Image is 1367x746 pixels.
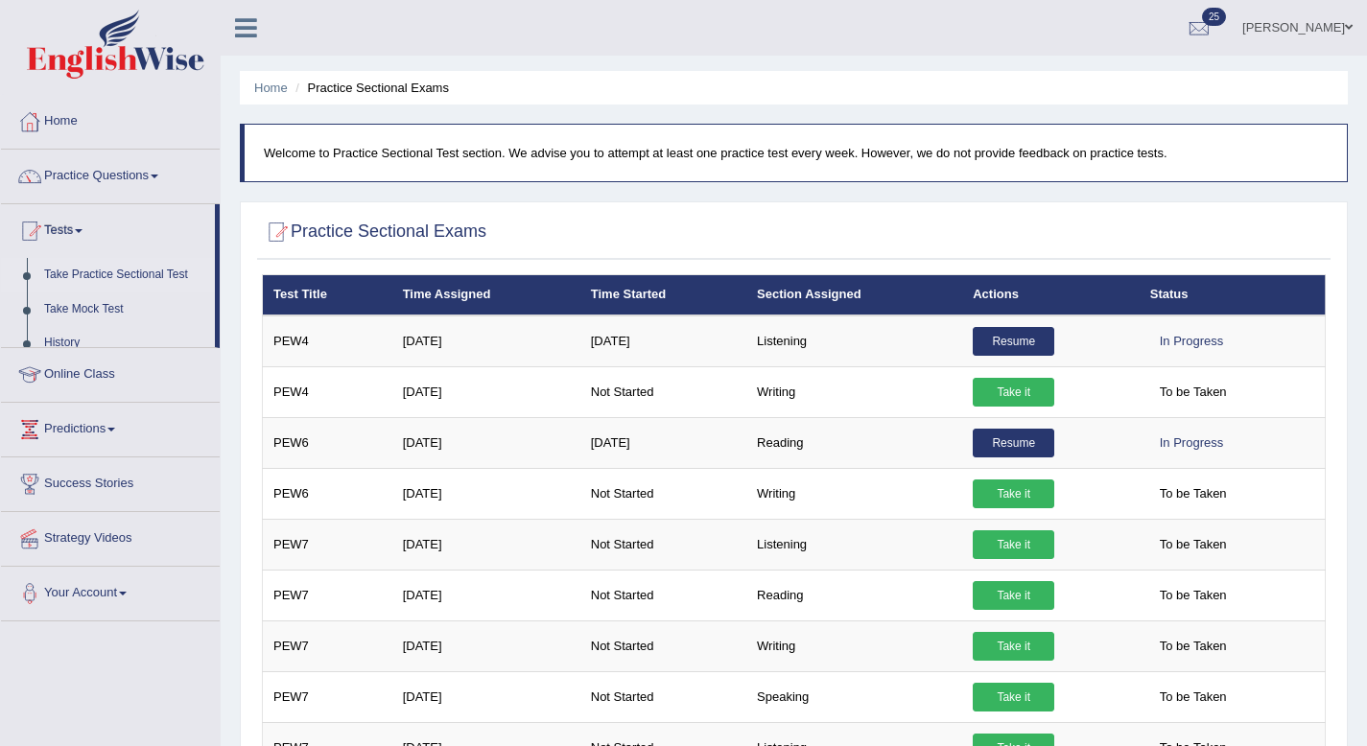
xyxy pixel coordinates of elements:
td: PEW7 [263,620,392,671]
div: In Progress [1150,327,1233,356]
td: Listening [746,315,962,367]
a: Take it [973,378,1054,407]
li: Practice Sectional Exams [291,79,449,97]
a: Predictions [1,403,220,451]
span: To be Taken [1150,530,1237,559]
h2: Practice Sectional Exams [262,218,486,246]
a: Resume [973,327,1054,356]
th: Time Assigned [392,275,580,315]
td: PEW7 [263,570,392,620]
a: Home [254,81,288,95]
td: PEW4 [263,366,392,417]
a: Take Practice Sectional Test [35,258,215,292]
td: Writing [746,366,962,417]
a: Strategy Videos [1,512,220,560]
td: [DATE] [580,315,746,367]
span: To be Taken [1150,378,1237,407]
th: Section Assigned [746,275,962,315]
td: [DATE] [392,570,580,620]
span: To be Taken [1150,581,1237,610]
a: Take Mock Test [35,292,215,327]
a: Resume [973,429,1054,457]
td: PEW6 [263,417,392,468]
span: 25 [1202,8,1226,26]
td: Not Started [580,570,746,620]
td: [DATE] [392,366,580,417]
td: Writing [746,620,962,671]
td: [DATE] [392,468,580,519]
a: Practice Questions [1,150,220,198]
th: Time Started [580,275,746,315]
td: PEW7 [263,671,392,722]
a: Home [1,95,220,143]
a: Online Class [1,348,220,396]
td: Not Started [580,671,746,722]
td: [DATE] [392,519,580,570]
a: Take it [973,479,1054,508]
td: Not Started [580,468,746,519]
span: To be Taken [1150,683,1237,711]
td: PEW4 [263,315,392,367]
span: To be Taken [1150,632,1237,661]
td: Writing [746,468,962,519]
span: To be Taken [1150,479,1237,508]
a: Tests [1,204,215,252]
td: [DATE] [392,620,580,671]
td: Not Started [580,519,746,570]
div: In Progress [1150,429,1233,457]
td: Not Started [580,620,746,671]
td: [DATE] [392,315,580,367]
a: Take it [973,530,1054,559]
td: PEW7 [263,519,392,570]
td: [DATE] [392,671,580,722]
td: Not Started [580,366,746,417]
a: History [35,326,215,361]
a: Take it [973,581,1054,610]
th: Status [1140,275,1326,315]
td: PEW6 [263,468,392,519]
td: [DATE] [580,417,746,468]
th: Test Title [263,275,392,315]
a: Take it [973,632,1054,661]
td: Reading [746,417,962,468]
td: Reading [746,570,962,620]
p: Welcome to Practice Sectional Test section. We advise you to attempt at least one practice test e... [264,144,1328,162]
td: Listening [746,519,962,570]
th: Actions [962,275,1139,315]
td: Speaking [746,671,962,722]
td: [DATE] [392,417,580,468]
a: Take it [973,683,1054,711]
a: Success Stories [1,457,220,505]
a: Your Account [1,567,220,615]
